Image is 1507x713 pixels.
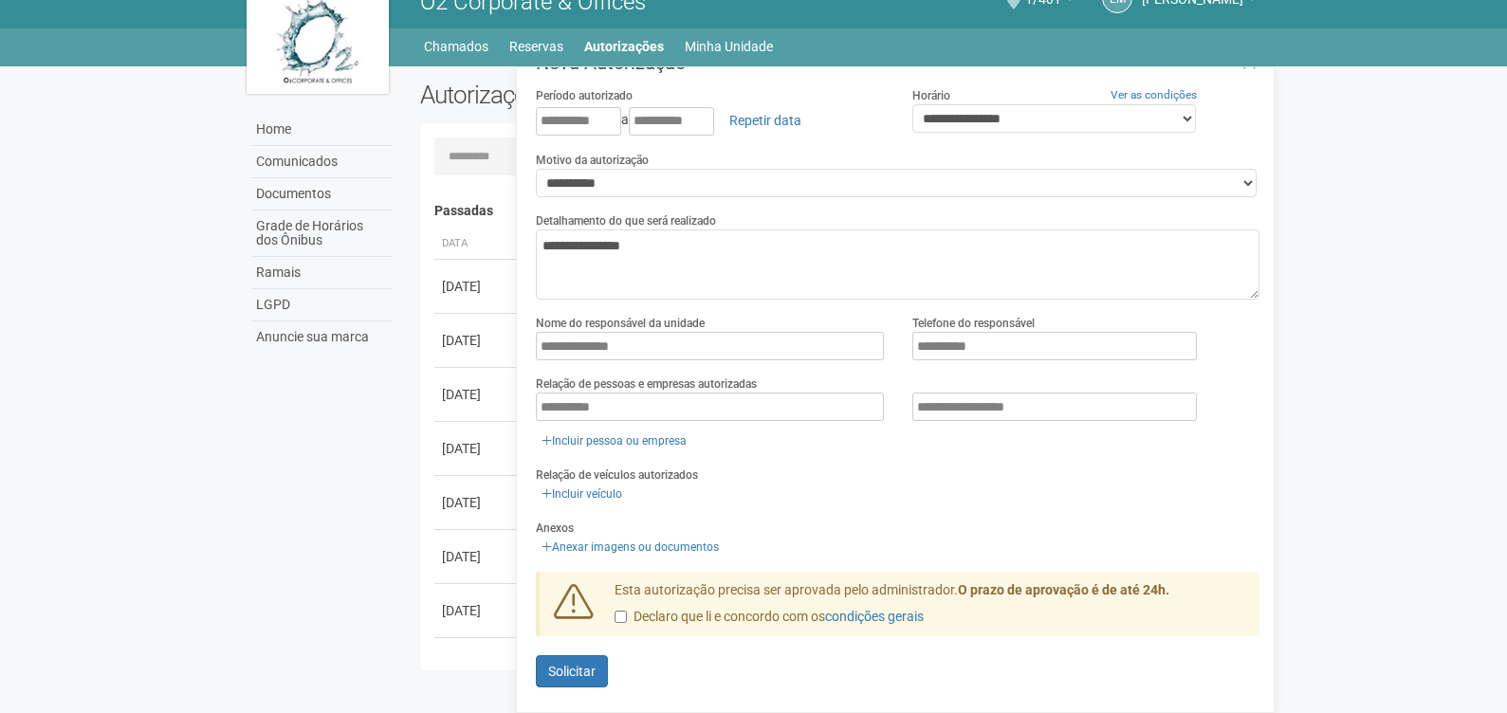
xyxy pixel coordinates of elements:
label: Anexos [536,520,574,537]
a: LGPD [251,289,392,321]
label: Relação de veículos autorizados [536,466,698,484]
strong: O prazo de aprovação é de até 24h. [958,582,1169,597]
th: Data [434,229,520,260]
div: [DATE] [442,439,512,458]
label: Nome do responsável da unidade [536,315,705,332]
a: Repetir data [717,104,814,137]
div: [DATE] [442,547,512,566]
a: Minha Unidade [685,33,773,60]
button: Solicitar [536,655,608,687]
label: Horário [912,87,950,104]
a: Home [251,114,392,146]
a: Incluir veículo [536,484,628,504]
span: Solicitar [548,664,596,679]
label: Detalhamento do que será realizado [536,212,716,229]
label: Declaro que li e concordo com os [615,608,924,627]
div: a [536,104,884,137]
label: Telefone do responsável [912,315,1035,332]
h4: Passadas [434,204,1247,218]
a: Incluir pessoa ou empresa [536,430,692,451]
a: Chamados [424,33,488,60]
a: condições gerais [825,609,924,624]
div: [DATE] [442,277,512,296]
label: Relação de pessoas e empresas autorizadas [536,375,757,393]
a: Ramais [251,257,392,289]
a: Reservas [509,33,563,60]
h3: Nova Autorização [536,53,1259,72]
label: Motivo da autorização [536,152,649,169]
div: [DATE] [442,385,512,404]
a: Anuncie sua marca [251,321,392,353]
div: [DATE] [442,493,512,512]
label: Período autorizado [536,87,633,104]
a: Autorizações [584,33,664,60]
h2: Autorizações [420,81,826,109]
input: Declaro que li e concordo com oscondições gerais [615,611,627,623]
a: Grade de Horários dos Ônibus [251,210,392,257]
div: [DATE] [442,655,512,674]
a: Comunicados [251,146,392,178]
div: Esta autorização precisa ser aprovada pelo administrador. [600,581,1260,636]
a: Documentos [251,178,392,210]
a: Anexar imagens ou documentos [536,537,725,558]
div: [DATE] [442,601,512,620]
div: [DATE] [442,331,512,350]
a: Ver as condições [1111,88,1197,101]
